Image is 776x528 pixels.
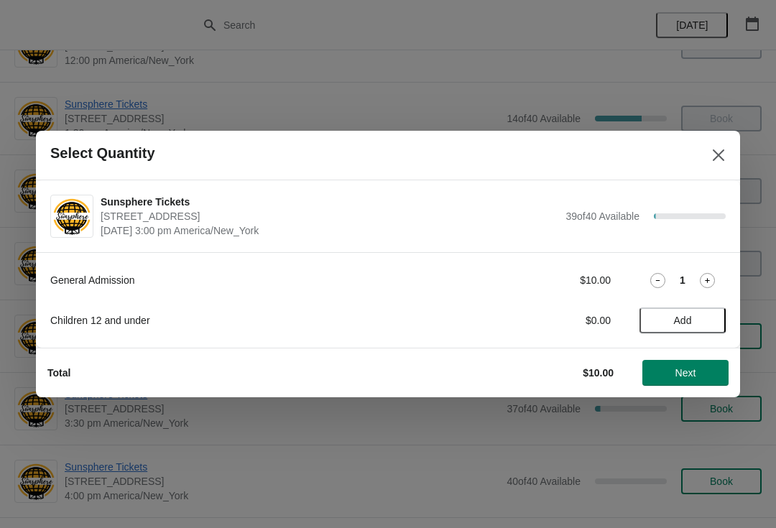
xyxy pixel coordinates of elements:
[706,142,731,168] button: Close
[642,360,729,386] button: Next
[478,313,611,328] div: $0.00
[680,273,685,287] strong: 1
[101,209,558,223] span: [STREET_ADDRESS]
[51,197,93,236] img: Sunsphere Tickets | 810 Clinch Avenue, Knoxville, TN, USA | August 28 | 3:00 pm America/New_York
[50,145,155,162] h2: Select Quantity
[47,367,70,379] strong: Total
[101,223,558,238] span: [DATE] 3:00 pm America/New_York
[675,367,696,379] span: Next
[50,273,449,287] div: General Admission
[674,315,692,326] span: Add
[478,273,611,287] div: $10.00
[583,367,614,379] strong: $10.00
[50,313,449,328] div: Children 12 and under
[101,195,558,209] span: Sunsphere Tickets
[639,307,726,333] button: Add
[565,210,639,222] span: 39 of 40 Available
